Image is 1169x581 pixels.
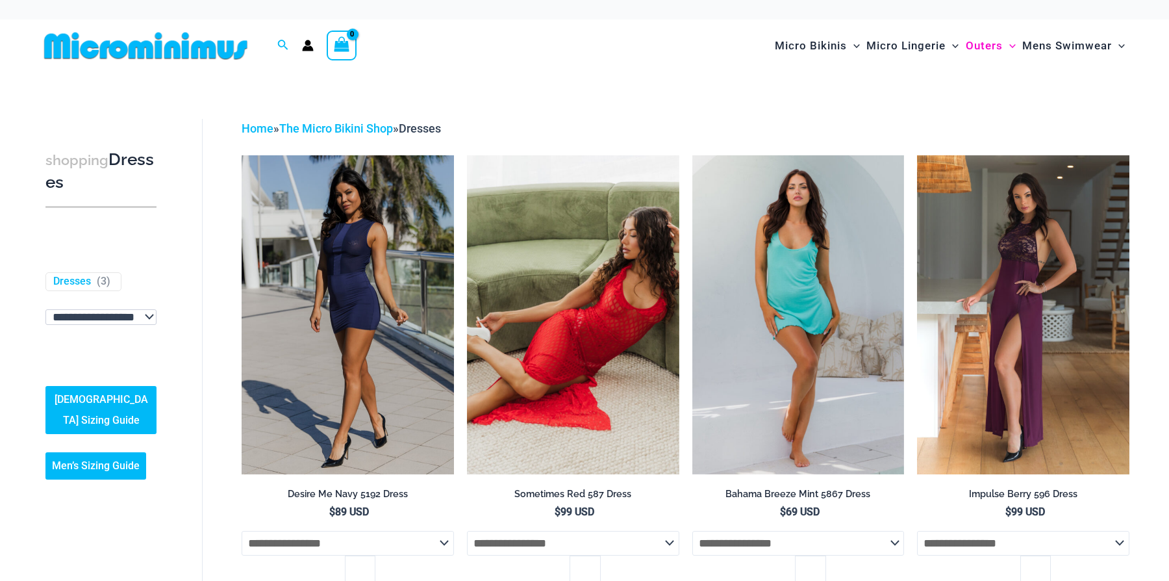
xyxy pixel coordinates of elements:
a: Sometimes Red 587 Dress 10Sometimes Red 587 Dress 09Sometimes Red 587 Dress 09 [467,155,679,474]
a: Desire Me Navy 5192 Dress [242,488,454,505]
a: The Micro Bikini Shop [279,122,393,135]
a: Account icon link [302,40,314,51]
a: [DEMOGRAPHIC_DATA] Sizing Guide [45,386,157,434]
span: $ [555,506,560,518]
a: Search icon link [277,38,289,54]
nav: Site Navigation [770,24,1130,68]
img: Bahama Breeze Mint 5867 Dress 01 [692,155,905,474]
h2: Sometimes Red 587 Dress [467,488,679,500]
span: Menu Toggle [1112,29,1125,62]
bdi: 89 USD [329,506,369,518]
img: MM SHOP LOGO FLAT [39,31,253,60]
span: Mens Swimwear [1022,29,1112,62]
a: Dresses [53,275,91,289]
img: Impulse Berry 596 Dress 02 [917,155,1129,474]
a: Mens SwimwearMenu ToggleMenu Toggle [1019,26,1128,66]
span: Micro Bikinis [775,29,847,62]
a: Impulse Berry 596 Dress [917,488,1129,505]
a: Desire Me Navy 5192 Dress 11Desire Me Navy 5192 Dress 09Desire Me Navy 5192 Dress 09 [242,155,454,474]
a: OutersMenu ToggleMenu Toggle [962,26,1019,66]
img: Desire Me Navy 5192 Dress 11 [242,155,454,474]
img: Sometimes Red 587 Dress 10 [467,155,679,474]
a: Sometimes Red 587 Dress [467,488,679,505]
h3: Dresses [45,149,157,194]
span: Menu Toggle [946,29,959,62]
h2: Bahama Breeze Mint 5867 Dress [692,488,905,500]
a: Micro LingerieMenu ToggleMenu Toggle [863,26,962,66]
span: Outers [966,29,1003,62]
span: 3 [101,275,107,287]
a: Men’s Sizing Guide [45,452,146,480]
a: Bahama Breeze Mint 5867 Dress [692,488,905,505]
bdi: 99 USD [1005,506,1045,518]
span: Micro Lingerie [866,29,946,62]
span: Menu Toggle [1003,29,1016,62]
span: $ [329,506,335,518]
span: Dresses [399,122,441,135]
span: shopping [45,152,108,168]
a: Bahama Breeze Mint 5867 Dress 01Bahama Breeze Mint 5867 Dress 03Bahama Breeze Mint 5867 Dress 03 [692,155,905,474]
h2: Desire Me Navy 5192 Dress [242,488,454,500]
a: Impulse Berry 596 Dress 02Impulse Berry 596 Dress 03Impulse Berry 596 Dress 03 [917,155,1129,474]
span: Menu Toggle [847,29,860,62]
a: Home [242,122,273,135]
span: ( ) [97,275,110,289]
bdi: 99 USD [555,506,594,518]
select: wpc-taxonomy-pa_fabric-type-746009 [45,309,157,325]
span: » » [242,122,441,135]
h2: Impulse Berry 596 Dress [917,488,1129,500]
span: $ [780,506,786,518]
span: $ [1005,506,1011,518]
bdi: 69 USD [780,506,820,518]
a: Micro BikinisMenu ToggleMenu Toggle [772,26,863,66]
a: View Shopping Cart, empty [327,31,357,60]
